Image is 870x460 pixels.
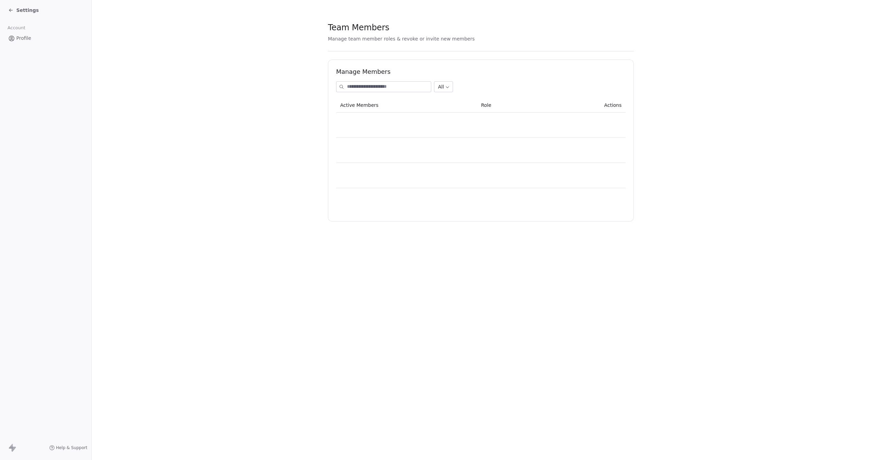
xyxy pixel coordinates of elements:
[5,33,86,44] a: Profile
[328,22,389,33] span: Team Members
[604,102,622,108] span: Actions
[16,35,31,42] span: Profile
[4,23,28,33] span: Account
[56,445,87,450] span: Help & Support
[328,36,475,42] span: Manage team member roles & revoke or invite new members
[8,7,39,14] a: Settings
[16,7,39,14] span: Settings
[481,102,491,108] span: Role
[336,68,626,76] h1: Manage Members
[49,445,87,450] a: Help & Support
[340,102,379,108] span: Active Members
